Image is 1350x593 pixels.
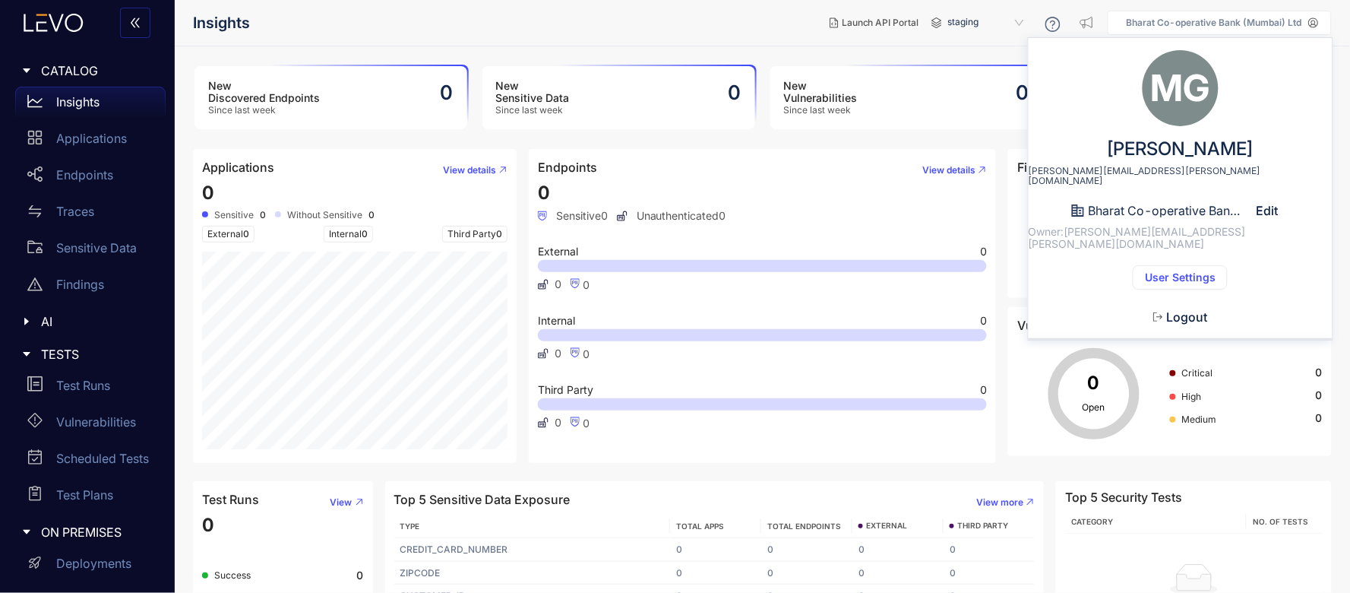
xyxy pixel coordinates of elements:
span: Category [1071,517,1113,526]
span: THIRD PARTY [957,522,1008,531]
span: 0 [980,316,987,326]
button: Logout [1141,305,1219,329]
span: caret-right [21,316,32,327]
a: Insights [15,87,166,123]
b: 0 [260,210,266,220]
span: Success [214,569,251,581]
p: Sensitive Data [56,241,137,255]
span: double-left [129,17,141,30]
span: View details [922,165,975,176]
p: Test Plans [56,488,113,502]
button: User Settings [1133,265,1228,290]
td: 0 [852,538,944,562]
span: Critical [1182,367,1213,379]
span: Insights [193,14,250,32]
span: 0 [538,182,550,204]
span: TOTAL APPS [676,522,724,531]
span: TYPE [400,522,420,531]
h4: Applications [202,160,274,174]
span: 0 [583,417,590,430]
span: 0 [555,347,561,360]
span: Internal [538,316,575,326]
a: Traces [15,196,166,233]
a: Vulnerabilities [15,407,166,443]
button: double-left [120,8,150,38]
button: View details [431,158,507,182]
span: 0 [583,278,590,291]
span: Internal [324,226,373,243]
span: Edit [1257,204,1279,217]
span: Since last week [784,105,858,116]
span: ON PREMISES [41,525,153,539]
span: warning [27,277,43,292]
span: 0 [202,514,214,536]
span: 0 [980,246,987,257]
span: Launch API Portal [842,17,919,28]
h3: New Discovered Endpoints [208,80,320,104]
span: 0 [1316,389,1323,401]
a: Sensitive Data [15,233,166,269]
span: Third Party [538,385,593,395]
a: Endpoints [15,160,166,196]
td: 0 [670,538,761,562]
span: Sensitive 0 [538,210,608,222]
p: Applications [56,132,127,145]
h4: Top 5 Security Tests [1065,490,1182,504]
span: Sensitive [214,210,254,220]
span: caret-right [21,527,32,538]
span: 0 [1316,366,1323,379]
span: Logout [1166,310,1207,324]
button: View [318,490,364,515]
td: 0 [761,538,852,562]
span: User Settings [1145,271,1216,284]
span: 0 [583,347,590,360]
h2: 0 [441,81,454,104]
span: Since last week [208,105,320,116]
span: Third Party [442,226,507,243]
span: Owner: [PERSON_NAME][EMAIL_ADDRESS][PERSON_NAME][DOMAIN_NAME] [1029,226,1333,250]
span: Bharat Co-operative Bank (Mumbai) Ltd [1089,204,1241,217]
span: caret-right [21,349,32,360]
div: AI [9,306,166,338]
h3: New Vulnerabilities [784,80,858,104]
div: TESTS [9,338,166,370]
span: Medium [1182,414,1217,425]
p: Traces [56,205,94,218]
button: Edit [1244,198,1291,223]
h4: Endpoints [538,160,597,174]
button: View details [910,158,987,182]
p: Bharat Co-operative Bank (Mumbai) Ltd [1127,17,1302,28]
span: 0 [496,228,502,239]
span: 0 [555,278,561,290]
span: 0 [243,228,249,239]
a: Test Runs [15,370,166,407]
span: [PERSON_NAME] [1107,138,1254,160]
span: CATALOG [41,64,153,78]
span: 0 [980,385,987,395]
span: staging [948,11,1027,35]
a: Scheduled Tests [15,443,166,480]
div: ON PREMISES [9,516,166,548]
a: Findings [15,269,166,306]
p: Insights [56,95,100,109]
td: ZIPCODE [394,562,671,585]
p: Test Runs [56,379,110,392]
span: External [202,226,255,243]
span: Unauthenticated 0 [617,210,726,222]
a: Deployments [15,549,166,585]
p: Scheduled Tests [56,452,149,465]
h4: Test Runs [202,493,259,506]
h4: Top 5 Sensitive Data Exposure [394,493,571,506]
h4: Vulnerabilities [1017,319,1099,332]
a: Applications [15,123,166,160]
h3: New Sensitive Data [496,80,570,104]
span: TESTS [41,347,153,361]
span: External [538,246,578,257]
td: 0 [852,562,944,585]
td: 0 [944,562,1035,585]
td: 0 [670,562,761,585]
b: 0 [357,569,364,582]
span: Without Sensitive [287,210,362,220]
span: caret-right [21,65,32,76]
div: CATALOG [9,55,166,87]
